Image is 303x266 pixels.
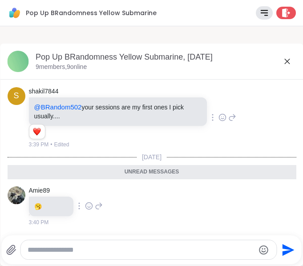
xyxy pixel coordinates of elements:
[34,203,41,210] span: 🥱
[32,128,41,135] button: Reactions: love
[34,103,201,121] p: your sessions are my first ones I pick usually....
[34,103,81,111] span: @BRandom502
[26,8,157,17] span: Pop Up BRandomness Yellow Submarine
[28,141,48,149] span: 3:39 PM
[29,125,44,139] div: Reaction list
[7,51,28,72] img: Pop Up BRandomness Yellow Submarine, Sep 15
[36,52,296,63] div: Pop Up BRandomness Yellow Submarine, [DATE]
[7,5,22,20] img: ShareWell Logomark
[28,186,49,195] a: Amie89
[54,141,69,149] span: Edited
[28,218,48,226] span: 3:40 PM
[50,141,52,149] span: •
[7,165,296,179] div: Unread messages
[13,90,19,102] span: s
[7,186,25,204] img: https://sharewell-space-live.sfo3.digitaloceanspaces.com/user-generated/c3bd44a5-f966-4702-9748-c...
[36,63,87,72] p: 9 members, 9 online
[136,153,166,161] span: [DATE]
[28,87,58,96] a: shakil7844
